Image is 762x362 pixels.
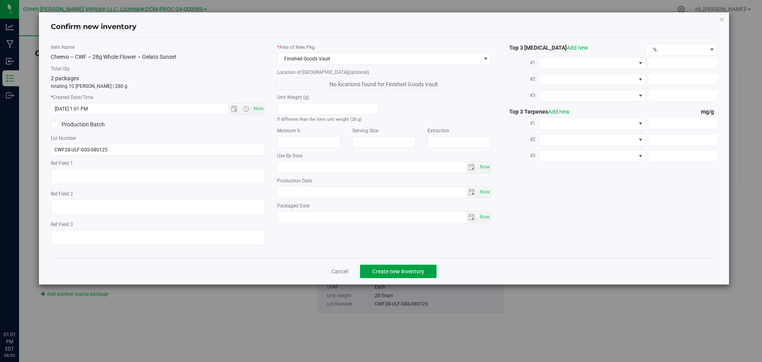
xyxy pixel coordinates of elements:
[478,211,491,223] span: Set Current date
[503,88,539,103] label: #3
[646,44,707,55] span: %
[51,120,152,129] label: Production Batch
[466,212,478,223] span: select
[348,70,369,75] span: (optional)
[51,53,265,61] div: Cheevo – CWF – 28g Whole Flower – Gelato Sunset
[51,221,265,228] label: Ref Field 3
[277,127,341,134] label: Moisture %
[277,78,491,90] span: No locations found for Finished Goods Vault
[277,177,491,184] label: Production Date
[539,90,646,102] span: NO DATA FOUND
[277,94,378,101] label: Unit Weight (g)
[277,69,491,76] label: Location of [GEOGRAPHIC_DATA]
[51,94,265,101] label: Created Date/Time
[277,202,491,209] label: Packaged Date
[51,190,265,197] label: Ref Field 2
[331,267,348,275] a: Cancel
[427,127,491,134] label: Extraction
[227,106,241,112] span: Open the date view
[567,45,588,51] a: Add new
[503,56,539,70] label: #1
[51,22,137,32] h4: Confirm new inventory
[539,57,646,69] span: NO DATA FOUND
[360,265,437,278] button: Create new inventory
[478,186,491,198] span: Set Current date
[503,149,539,163] label: #3
[252,103,265,114] span: Set Current date
[51,135,265,142] label: Lot Number
[352,127,416,134] label: Serving Size
[478,161,491,173] span: Set Current date
[503,108,570,115] span: Top 3 Terpenes
[277,152,491,159] label: Use By Date
[51,75,79,81] span: 2 packages
[503,45,588,51] span: Top 3 [MEDICAL_DATA]
[277,44,491,51] label: Area of New Pkg
[277,53,481,64] span: Finished Goods Vault
[539,74,646,85] span: NO DATA FOUND
[466,187,478,198] span: select
[372,268,424,275] span: Create new inventory
[477,212,491,223] span: select
[477,162,491,173] span: select
[51,44,265,51] label: Item Name
[51,65,265,72] label: Total Qty
[503,132,539,147] label: #2
[51,83,265,90] p: totaling 10 [PERSON_NAME] | 280 g
[51,160,265,167] label: Ref Field 1
[477,187,491,198] span: select
[548,108,570,115] a: Add new
[277,117,362,122] small: If different than the item unit weight (28 g)
[466,162,478,173] span: select
[239,106,252,112] span: Open the time view
[503,116,539,130] label: #1
[701,108,717,115] span: mg/g
[503,72,539,86] label: #2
